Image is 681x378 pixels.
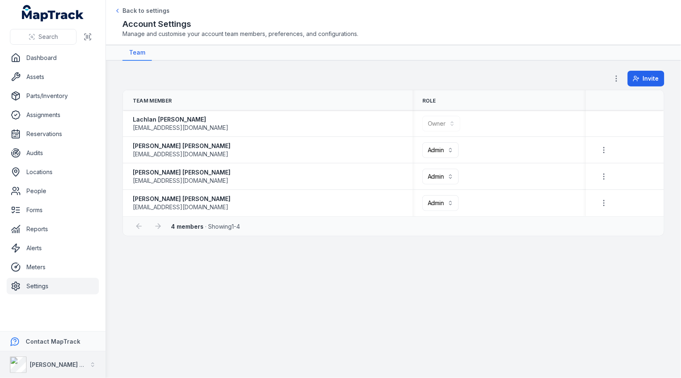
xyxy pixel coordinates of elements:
[133,142,230,150] strong: [PERSON_NAME] [PERSON_NAME]
[133,177,228,185] span: [EMAIL_ADDRESS][DOMAIN_NAME]
[643,74,659,83] span: Invite
[422,195,459,211] button: Admin
[171,223,204,230] strong: 4 members
[10,29,77,45] button: Search
[628,71,664,86] button: Invite
[122,45,152,61] a: Team
[7,221,99,237] a: Reports
[7,50,99,66] a: Dashboard
[133,124,228,132] span: [EMAIL_ADDRESS][DOMAIN_NAME]
[7,88,99,104] a: Parts/Inventory
[7,145,99,161] a: Audits
[133,115,228,124] strong: Lachlan [PERSON_NAME]
[122,30,664,38] span: Manage and customise your account team members, preferences, and configurations.
[7,69,99,85] a: Assets
[114,7,170,15] a: Back to settings
[22,5,84,22] a: MapTrack
[422,169,459,184] button: Admin
[7,183,99,199] a: People
[171,223,240,230] span: · Showing 1 - 4
[133,98,172,104] span: Team Member
[38,33,58,41] span: Search
[133,168,230,177] strong: [PERSON_NAME] [PERSON_NAME]
[422,142,459,158] button: Admin
[7,164,99,180] a: Locations
[30,361,136,368] strong: [PERSON_NAME] Asset Maintenance
[7,107,99,123] a: Assignments
[133,203,228,211] span: [EMAIL_ADDRESS][DOMAIN_NAME]
[26,338,80,345] strong: Contact MapTrack
[7,278,99,294] a: Settings
[122,7,170,15] span: Back to settings
[7,240,99,256] a: Alerts
[133,195,230,203] strong: [PERSON_NAME] [PERSON_NAME]
[133,150,228,158] span: [EMAIL_ADDRESS][DOMAIN_NAME]
[7,202,99,218] a: Forms
[122,18,664,30] h2: Account Settings
[422,98,436,104] span: Role
[7,259,99,275] a: Meters
[7,126,99,142] a: Reservations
